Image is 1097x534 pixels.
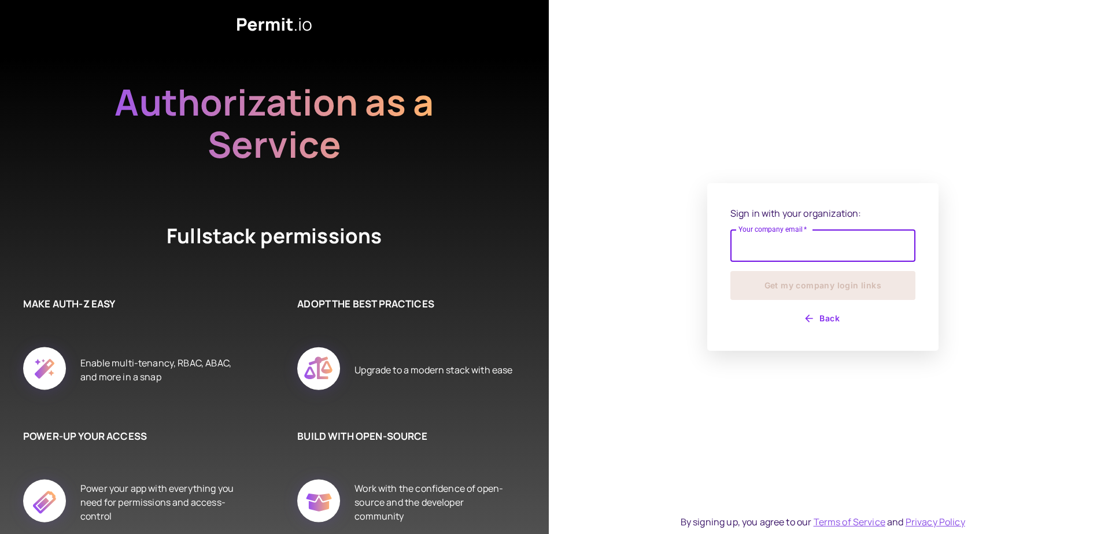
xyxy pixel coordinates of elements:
[730,206,915,220] p: Sign in with your organization:
[730,271,915,300] button: Get my company login links
[906,516,965,528] a: Privacy Policy
[681,515,965,529] div: By signing up, you agree to our and
[297,296,514,311] h6: ADOPT THE BEST PRACTICES
[23,429,239,444] h6: POWER-UP YOUR ACCESS
[297,429,514,444] h6: BUILD WITH OPEN-SOURCE
[80,334,239,406] div: Enable multi-tenancy, RBAC, ABAC, and more in a snap
[354,334,512,406] div: Upgrade to a modern stack with ease
[23,296,239,311] h6: MAKE AUTH-Z EASY
[738,224,807,234] label: Your company email
[814,516,885,528] a: Terms of Service
[730,309,915,328] button: Back
[77,81,471,165] h2: Authorization as a Service
[124,222,424,250] h4: Fullstack permissions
